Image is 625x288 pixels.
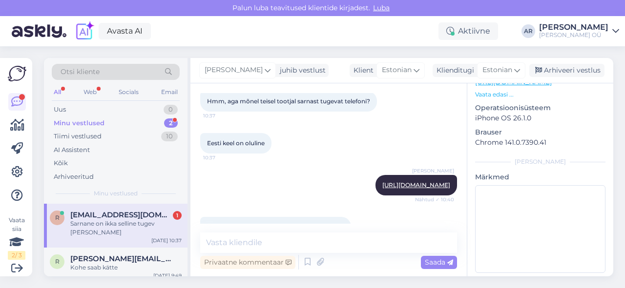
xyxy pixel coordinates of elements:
div: AI Assistent [54,145,90,155]
span: Estonian [382,65,412,76]
div: 10 [161,132,178,141]
div: Email [159,86,180,98]
div: Arhiveeri vestlus [529,64,604,77]
div: AR [521,24,535,38]
div: [DATE] 10:37 [151,237,182,244]
p: Märkmed [475,172,605,182]
img: Askly Logo [8,66,26,81]
span: R [55,258,60,265]
div: Vaata siia [8,216,25,260]
div: 1 [173,211,182,220]
div: 2 [164,118,178,128]
span: Reimo@roosileht.com [70,211,172,219]
p: iPhone OS 26.1.0 [475,113,605,123]
div: 0 [164,105,178,115]
p: Vaata edasi ... [475,90,605,99]
p: Operatsioonisüsteem [475,103,605,113]
div: juhib vestlust [276,65,326,76]
div: [PERSON_NAME] OÜ [539,31,608,39]
div: Klient [350,65,374,76]
div: Web [82,86,99,98]
div: Kohe saab kätte [70,263,182,272]
span: [PERSON_NAME] [205,65,263,76]
span: Eesti keel on oluline [207,139,265,147]
div: Arhiveeritud [54,172,94,182]
div: Privaatne kommentaar [200,256,295,269]
span: Hmm, aga mõnel teisel tootjal sarnast tugevat telefoni? [207,97,370,105]
span: [PERSON_NAME] [412,167,454,174]
div: Sarnane on ikka selline tugev [PERSON_NAME] [70,219,182,237]
div: [PERSON_NAME] [475,157,605,166]
p: Chrome 141.0.7390.41 [475,137,605,148]
div: [DATE] 9:49 [153,272,182,279]
div: 2 / 3 [8,251,25,260]
p: Brauser [475,127,605,137]
span: Renee.usae@gmail.com [70,254,172,263]
div: Aktiivne [438,22,498,40]
span: 10:37 [203,154,240,161]
div: Socials [117,86,141,98]
a: [URL][DOMAIN_NAME] [382,181,450,189]
span: Minu vestlused [94,189,138,198]
div: Minu vestlused [54,118,104,128]
div: Uus [54,105,66,115]
span: Luba [370,3,393,12]
span: R [55,214,60,221]
a: Avasta AI [99,23,151,39]
span: Nähtud ✓ 10:40 [415,196,454,203]
span: 10:37 [203,112,240,119]
span: Sarnane on ikka selline tugev [PERSON_NAME] [207,223,344,230]
div: [PERSON_NAME] [539,23,608,31]
div: Tiimi vestlused [54,132,102,141]
a: [PERSON_NAME][PERSON_NAME] OÜ [539,23,619,39]
span: Saada [425,258,453,267]
span: Estonian [482,65,512,76]
div: All [52,86,63,98]
img: explore-ai [74,21,95,41]
span: Otsi kliente [61,67,100,77]
div: Klienditugi [433,65,474,76]
div: Kõik [54,158,68,168]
